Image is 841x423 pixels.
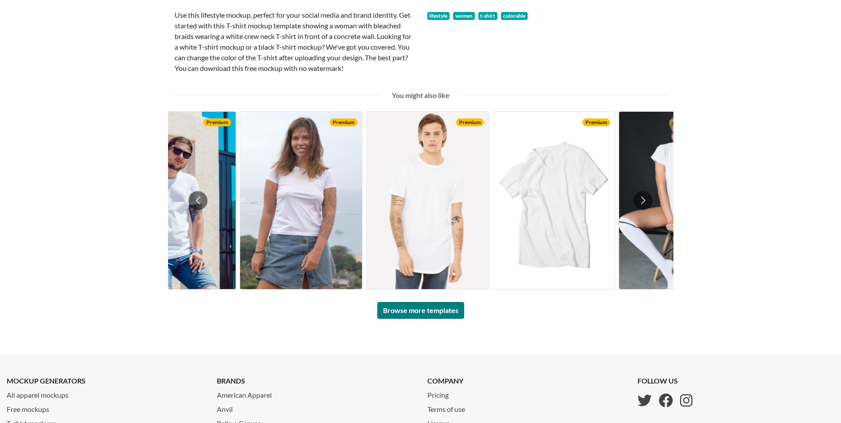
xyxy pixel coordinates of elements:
img: flatlay of a white v neck T-shirt with a transparent background [493,112,614,289]
a: t-shirt [478,12,498,20]
img: brown haired male model wearing a white Bella + Canvas 3006 crew neck T-shirt [366,112,488,289]
a: Premium [366,111,489,290]
span: Premium [329,118,357,126]
div: You might also like [385,90,456,101]
a: American Apparel [217,386,414,400]
a: lifestyle [427,12,450,20]
p: brands [217,376,414,386]
a: Premium [492,111,615,290]
a: Pricing [427,386,472,400]
span: colorable [501,12,528,20]
button: Go to previous slide [188,191,207,210]
a: All apparel mockups [7,386,203,400]
a: Premium [239,111,362,290]
button: Go to next slide [634,191,653,210]
a: Terms of use [427,400,472,415]
p: follow us [638,376,692,386]
p: company [427,376,472,386]
a: Free mockups [7,400,203,415]
img: smiling blonde woman sitting on a chair wearing a white scoop neck T-shirt [619,112,741,289]
img: tattooed man with long brown hair wearing a white crew neck T-shirt and blue denim shorts [113,112,235,289]
span: Premium [456,118,484,126]
span: women [453,12,475,20]
a: Browse more templates [377,302,464,319]
p: Use this lifestyle mockup, perfect for your social media and brand identity. Get started with thi... [175,10,414,74]
p: mockup generators [7,376,203,386]
span: Premium [203,118,231,126]
span: Premium [582,118,610,126]
img: tatooed brown-haired woman wearing a white crew neck T-shirt and a denim skirt in front of the ocean [240,112,362,289]
a: Anvil [217,400,414,415]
